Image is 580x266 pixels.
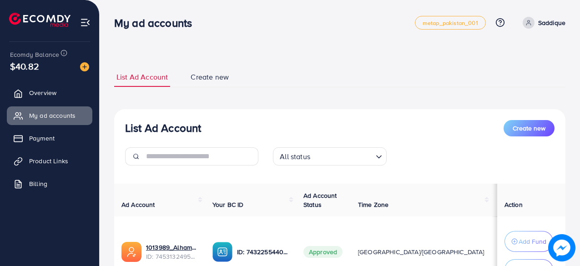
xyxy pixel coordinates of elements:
[513,124,545,133] span: Create new
[548,234,575,261] img: image
[237,246,289,257] p: ID: 7432255440681041937
[121,200,155,209] span: Ad Account
[358,247,484,256] span: [GEOGRAPHIC_DATA]/[GEOGRAPHIC_DATA]
[504,200,523,209] span: Action
[29,156,68,166] span: Product Links
[7,129,92,147] a: Payment
[273,147,387,166] div: Search for option
[10,60,39,73] span: $40.82
[80,17,91,28] img: menu
[80,62,89,71] img: image
[212,200,244,209] span: Your BC ID
[29,179,47,188] span: Billing
[358,200,388,209] span: Time Zone
[519,236,546,247] p: Add Fund
[125,121,201,135] h3: List Ad Account
[114,16,199,30] h3: My ad accounts
[146,243,198,261] div: <span class='underline'>1013989_Alhamdulillah_1735317642286</span></br>7453132495568388113
[313,148,372,163] input: Search for option
[212,242,232,262] img: ic-ba-acc.ded83a64.svg
[116,72,168,82] span: List Ad Account
[538,17,565,28] p: Saddique
[7,106,92,125] a: My ad accounts
[7,152,92,170] a: Product Links
[504,120,555,136] button: Create new
[7,175,92,193] a: Billing
[146,243,198,252] a: 1013989_Alhamdulillah_1735317642286
[29,111,76,120] span: My ad accounts
[415,16,486,30] a: metap_pakistan_001
[504,231,553,252] button: Add Fund
[519,17,565,29] a: Saddique
[303,246,343,258] span: Approved
[29,134,55,143] span: Payment
[29,88,56,97] span: Overview
[10,50,59,59] span: Ecomdy Balance
[278,150,312,163] span: All status
[423,20,478,26] span: metap_pakistan_001
[146,252,198,261] span: ID: 7453132495568388113
[121,242,141,262] img: ic-ads-acc.e4c84228.svg
[303,191,337,209] span: Ad Account Status
[9,13,71,27] img: logo
[191,72,229,82] span: Create new
[7,84,92,102] a: Overview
